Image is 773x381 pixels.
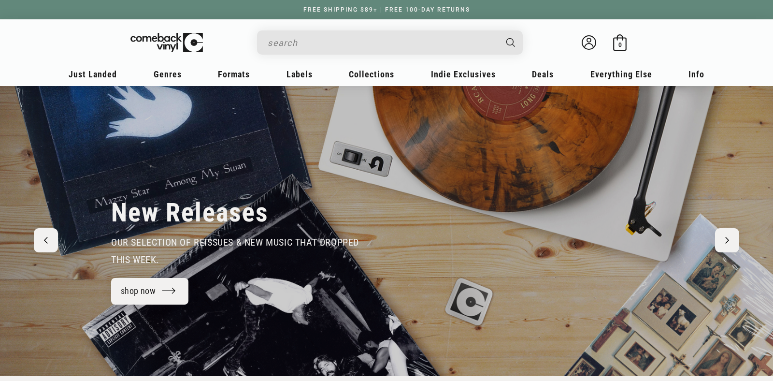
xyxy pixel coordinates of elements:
[532,69,554,79] span: Deals
[286,69,313,79] span: Labels
[257,30,523,55] div: Search
[34,228,58,252] button: Previous slide
[715,228,739,252] button: Next slide
[431,69,496,79] span: Indie Exclusives
[294,6,480,13] a: FREE SHIPPING $89+ | FREE 100-DAY RETURNS
[590,69,652,79] span: Everything Else
[498,30,524,55] button: Search
[69,69,117,79] span: Just Landed
[268,33,497,53] input: search
[349,69,394,79] span: Collections
[111,236,359,265] span: our selection of reissues & new music that dropped this week.
[154,69,182,79] span: Genres
[218,69,250,79] span: Formats
[111,278,188,305] a: shop now
[111,197,269,229] h2: New Releases
[688,69,704,79] span: Info
[618,41,622,48] span: 0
